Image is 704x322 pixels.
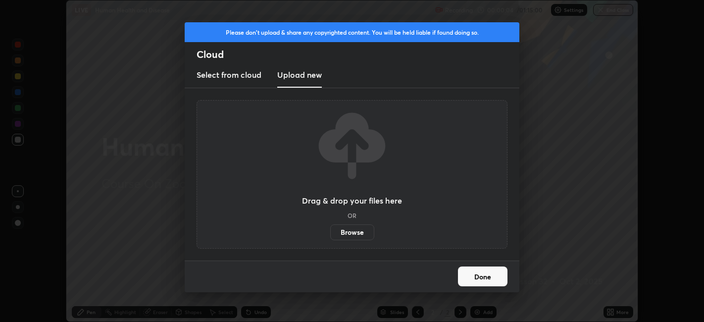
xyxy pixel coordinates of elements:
[302,197,402,205] h3: Drag & drop your files here
[458,267,507,286] button: Done
[277,69,322,81] h3: Upload new
[185,22,519,42] div: Please don't upload & share any copyrighted content. You will be held liable if found doing so.
[197,48,519,61] h2: Cloud
[348,213,356,218] h5: OR
[197,69,261,81] h3: Select from cloud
